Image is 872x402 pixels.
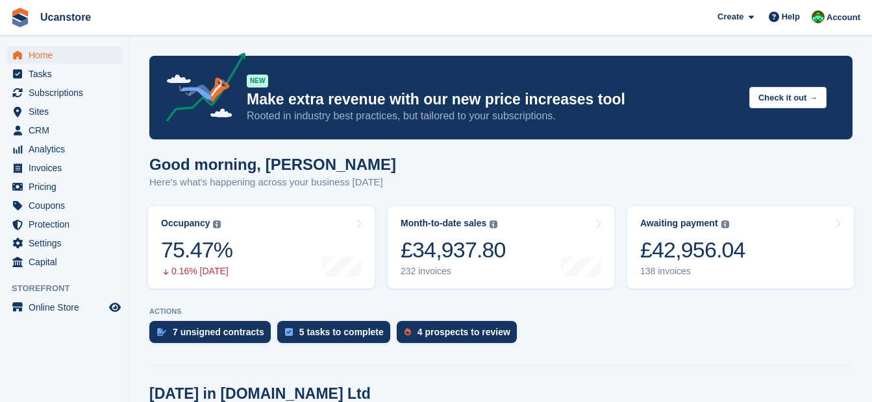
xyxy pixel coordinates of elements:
[29,234,106,252] span: Settings
[155,53,246,126] img: price-adjustments-announcement-icon-8257ccfd72463d97f412b2fc003d46551f7dbcb40ab6d574587a9cd5c0d94...
[213,220,221,228] img: icon-info-grey-7440780725fd019a000dd9b08b2336e03edf1995a4989e88bcd33f0948082b44.svg
[29,253,106,271] span: Capital
[6,140,123,158] a: menu
[247,75,268,88] div: NEW
[35,6,96,28] a: Ucanstore
[640,237,745,263] div: £42,956.04
[161,218,210,229] div: Occupancy
[6,298,123,316] a: menu
[10,8,30,27] img: stora-icon-8386f47178a22dfd0bd8f6a31ec36ba5ce8667c1dd55bd0f319d3a0aa187defe.svg
[149,156,396,173] h1: Good morning, [PERSON_NAME]
[29,84,106,102] span: Subscriptions
[29,298,106,316] span: Online Store
[6,234,123,252] a: menu
[6,65,123,83] a: menu
[29,140,106,158] span: Analytics
[6,196,123,215] a: menu
[812,10,825,23] img: Leanne Tythcott
[29,46,106,64] span: Home
[161,237,232,263] div: 75.47%
[401,218,486,229] div: Month-to-date sales
[29,102,106,121] span: Sites
[405,328,411,336] img: prospect-51fa495bee0391a8d652442698ab0144808aea92771e9ea1ae160a38d050c398.svg
[6,253,123,271] a: menu
[417,327,510,337] div: 4 prospects to review
[6,84,123,102] a: menu
[827,11,860,24] span: Account
[149,321,277,349] a: 7 unsigned contracts
[401,237,506,263] div: £34,937.80
[490,220,497,228] img: icon-info-grey-7440780725fd019a000dd9b08b2336e03edf1995a4989e88bcd33f0948082b44.svg
[29,196,106,215] span: Coupons
[29,215,106,233] span: Protection
[782,10,800,23] span: Help
[6,178,123,196] a: menu
[149,175,396,190] p: Here's what's happening across your business [DATE]
[717,10,743,23] span: Create
[29,65,106,83] span: Tasks
[749,87,827,108] button: Check it out →
[6,121,123,139] a: menu
[6,102,123,121] a: menu
[107,300,123,315] a: Preview store
[6,46,123,64] a: menu
[627,206,854,289] a: Awaiting payment £42,956.04 138 invoices
[640,266,745,277] div: 138 invoices
[29,121,106,139] span: CRM
[401,266,506,277] div: 232 invoices
[6,215,123,233] a: menu
[157,328,166,336] img: contract_signature_icon-13c848040528278c33f63329250d36e43548de30e8caae1d1a13099fd9432cc5.svg
[640,218,718,229] div: Awaiting payment
[247,90,739,109] p: Make extra revenue with our new price increases tool
[721,220,729,228] img: icon-info-grey-7440780725fd019a000dd9b08b2336e03edf1995a4989e88bcd33f0948082b44.svg
[277,321,397,349] a: 5 tasks to complete
[29,178,106,196] span: Pricing
[397,321,523,349] a: 4 prospects to review
[173,327,264,337] div: 7 unsigned contracts
[247,109,739,123] p: Rooted in industry best practices, but tailored to your subscriptions.
[12,282,129,295] span: Storefront
[29,159,106,177] span: Invoices
[148,206,375,289] a: Occupancy 75.47% 0.16% [DATE]
[6,159,123,177] a: menu
[299,327,384,337] div: 5 tasks to complete
[285,328,293,336] img: task-75834270c22a3079a89374b754ae025e5fb1db73e45f91037f5363f120a921f8.svg
[388,206,614,289] a: Month-to-date sales £34,937.80 232 invoices
[149,307,853,316] p: ACTIONS
[161,266,232,277] div: 0.16% [DATE]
